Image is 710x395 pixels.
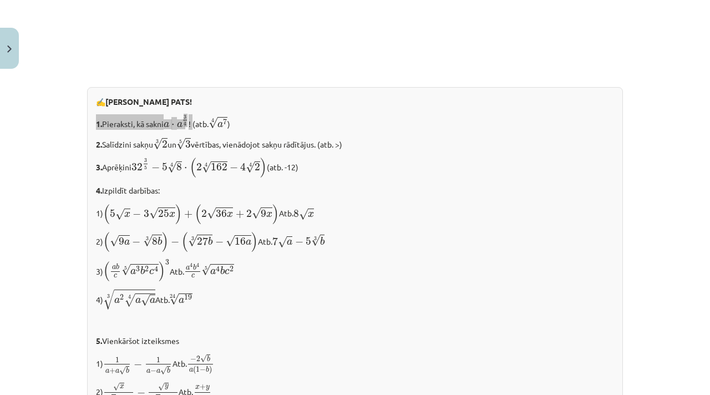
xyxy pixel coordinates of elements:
[144,165,147,169] span: 5
[230,164,238,171] span: −
[196,356,200,362] span: 2
[177,122,182,128] span: a
[252,207,261,219] span: √
[293,209,299,217] span: 8
[209,117,217,129] span: √
[169,211,175,217] span: x
[150,298,155,303] span: a
[114,274,117,278] span: c
[186,266,190,270] span: a
[176,163,182,171] span: 8
[196,163,202,171] span: 2
[236,210,244,217] span: +
[131,163,143,171] span: 32
[162,232,169,252] span: )
[96,335,614,347] p: Vienkāršot izteiksmes
[133,210,141,217] span: −
[190,263,192,267] span: 4
[196,367,200,372] span: 1
[278,236,287,248] span: √
[188,235,197,246] span: √
[200,384,206,390] span: +
[151,164,160,171] span: −
[164,122,169,128] span: a
[113,383,120,391] span: √
[96,288,614,310] p: 4) Atb.
[295,238,303,246] span: −
[272,204,279,224] span: )
[175,204,182,224] span: )
[149,269,154,275] span: c
[306,237,311,245] span: 5
[124,240,130,245] span: a
[162,140,168,148] span: 2
[225,269,230,275] span: c
[158,209,169,217] span: 25
[235,237,246,245] span: 16
[103,232,110,252] span: (
[134,361,142,368] span: −
[227,211,233,217] span: x
[96,185,102,195] b: 4.
[184,210,192,217] span: +
[112,266,116,270] span: a
[158,237,162,245] span: b
[110,235,119,247] span: √
[162,163,168,171] span: 5
[216,209,227,217] span: 36
[96,336,102,346] b: 5.
[207,207,216,219] span: √
[167,368,170,374] span: b
[7,45,12,53] img: icon-close-lesson-0947bae3869378f0d4975bcd49f059093ad1ed9edebbc8119c70593378902aed.svg
[208,237,212,245] span: b
[116,264,119,270] span: b
[96,96,614,108] p: ✍️
[119,237,124,245] span: 9
[176,138,185,150] span: √
[146,369,150,373] span: a
[230,266,234,272] span: 2
[184,295,192,300] span: 19
[200,367,206,373] span: −
[184,115,186,119] span: 3
[223,118,227,124] span: 7
[195,204,201,224] span: (
[201,264,210,276] span: √
[110,209,115,217] span: 5
[311,235,320,246] span: √
[132,238,140,246] span: −
[115,357,119,363] span: 1
[130,269,136,275] span: a
[272,237,278,245] span: 7
[261,209,266,217] span: 9
[143,235,152,246] span: √
[109,368,115,374] span: +
[103,290,114,310] span: √
[96,136,614,151] p: Salīdzini sakņu un vērtības, vienādojot sakņu rādītājus. (atb. >)
[158,383,165,391] span: √
[152,237,158,245] span: 8
[144,159,147,163] span: 3
[156,369,160,373] span: a
[171,124,174,127] span: ⋅
[206,386,210,391] span: y
[165,260,169,265] span: 3
[150,368,156,374] span: −
[141,295,150,306] span: √
[189,368,193,372] span: a
[154,266,158,272] span: 4
[120,385,124,389] span: x
[103,204,110,224] span: (
[153,138,162,150] span: √
[308,211,314,217] span: x
[120,295,124,300] span: 2
[190,158,196,178] span: (
[181,232,188,252] span: (
[168,161,176,173] span: √
[156,357,160,363] span: 1
[266,211,272,217] span: x
[255,163,260,171] span: 2
[190,357,196,362] span: −
[196,263,199,267] span: 4
[193,265,196,271] span: b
